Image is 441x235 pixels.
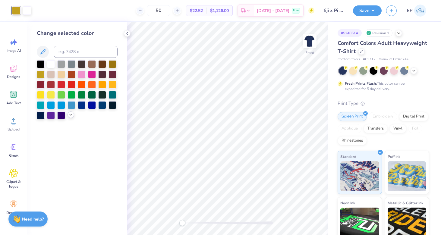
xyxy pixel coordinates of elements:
[340,200,355,206] span: Neon Ink
[305,50,314,55] div: Front
[338,124,362,133] div: Applique
[9,153,18,158] span: Greek
[379,57,409,62] span: Minimum Order: 24 +
[408,124,422,133] div: Foil
[388,161,427,191] img: Puff Ink
[338,39,427,55] span: Comfort Colors Adult Heavyweight T-Shirt
[363,57,376,62] span: # C1717
[304,35,316,47] img: Front
[399,112,428,121] div: Digital Print
[190,8,203,14] span: $22.52
[6,210,21,215] span: Decorate
[338,29,362,37] div: # 524051A
[364,124,388,133] div: Transfers
[7,48,21,53] span: Image AI
[338,57,360,62] span: Comfort Colors
[407,7,413,14] span: EP
[319,5,348,17] input: Untitled Design
[414,5,426,17] img: Ella Parastaran
[22,216,44,222] strong: Need help?
[388,200,423,206] span: Metallic & Glitter Ink
[4,179,24,189] span: Clipart & logos
[340,153,356,160] span: Standard
[6,101,21,105] span: Add Text
[389,124,406,133] div: Vinyl
[293,8,299,13] span: Free
[210,8,229,14] span: $1,126.00
[340,161,379,191] img: Standard
[353,5,382,16] button: Save
[338,112,367,121] div: Screen Print
[54,46,118,58] input: e.g. 7428 c
[369,112,397,121] div: Embroidery
[388,153,400,160] span: Puff Ink
[345,81,419,92] div: This color can be expedited for 5 day delivery.
[147,5,170,16] input: – –
[37,29,118,37] div: Change selected color
[345,81,377,86] strong: Fresh Prints Flash:
[257,8,289,14] span: [DATE] - [DATE]
[7,74,20,79] span: Designs
[338,100,429,107] div: Print Type
[404,5,429,17] a: EP
[8,127,20,132] span: Upload
[338,136,367,145] div: Rhinestones
[365,29,392,37] div: Revision 1
[179,220,185,226] div: Accessibility label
